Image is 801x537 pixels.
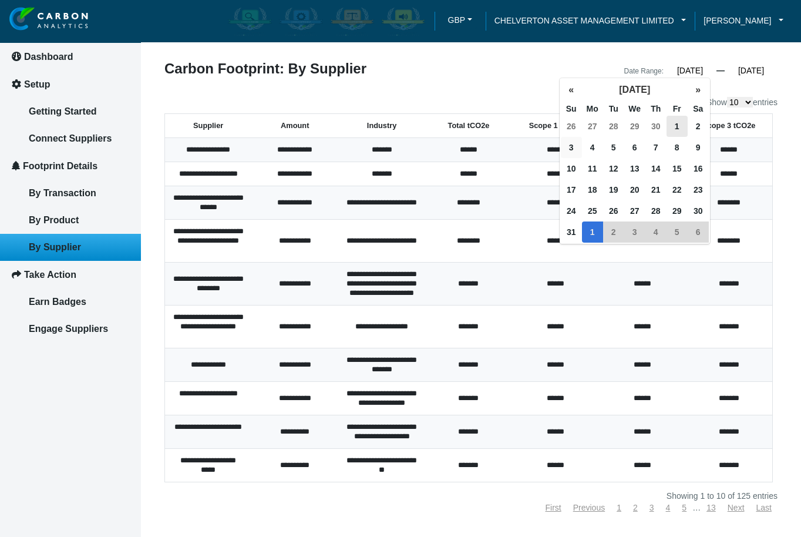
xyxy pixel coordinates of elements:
[79,66,215,81] div: Leave a message
[645,137,667,158] span: 7
[688,116,709,137] span: 2
[645,221,667,243] span: 4
[667,116,688,137] span: 1
[15,178,214,352] textarea: Type your message and click 'Submit'
[624,221,645,243] span: 3
[561,116,582,137] span: 26
[379,4,428,38] div: Carbon Advocate
[228,6,272,36] img: carbon-aware-enabled.png
[624,179,645,200] span: 20
[545,503,561,512] a: First
[193,6,221,34] div: Minimize live chat window
[603,102,624,116] span: Tu
[29,133,112,143] span: Connect Suppliers
[582,221,603,243] span: 1
[686,114,773,138] th: Scope 3 tCO2e: activate to sort column ascending
[582,79,688,100] button: [DATE]
[24,270,76,280] span: Take Action
[695,14,792,27] a: [PERSON_NAME]
[561,200,582,221] span: 24
[688,221,709,243] span: 6
[603,200,624,221] span: 26
[688,102,709,116] span: Sa
[561,137,582,158] span: 3
[624,116,645,137] span: 29
[624,137,645,158] span: 6
[633,503,638,512] a: 2
[29,324,108,334] span: Engage Suppliers
[617,503,621,512] a: 1
[251,114,338,138] th: Amount: activate to sort column ascending
[29,188,96,198] span: By Transaction
[667,158,688,179] span: 15
[29,106,97,116] span: Getting Started
[667,179,688,200] span: 22
[688,200,709,221] span: 30
[156,62,471,78] div: Carbon Footprint: By Supplier
[727,97,753,108] select: Showentries
[667,102,688,116] span: Fr
[603,179,624,200] span: 19
[15,143,214,169] input: Enter your email address
[561,79,582,100] button: «
[603,116,624,137] span: 28
[561,179,582,200] span: 17
[561,221,582,243] span: 31
[667,137,688,158] span: 8
[24,79,50,89] span: Setup
[13,65,31,82] div: Navigation go back
[645,158,667,179] span: 14
[443,11,477,29] button: GBP
[226,4,274,38] div: Carbon Aware
[29,297,86,307] span: Earn Badges
[645,200,667,221] span: 28
[716,66,725,75] span: —
[29,242,81,252] span: By Supplier
[728,503,745,512] a: Next
[666,503,671,512] a: 4
[29,215,79,225] span: By Product
[277,4,325,38] div: Carbon Efficient
[756,503,772,512] a: Last
[645,102,667,116] span: Th
[582,137,603,158] span: 4
[486,14,695,27] a: CHELVERTON ASSET MANAGEMENT LIMITED
[603,137,624,158] span: 5
[688,179,709,200] span: 23
[603,158,624,179] span: 12
[381,6,425,36] img: carbon-advocate-enabled.png
[688,137,709,158] span: 9
[624,200,645,221] span: 27
[682,503,686,512] a: 5
[9,7,88,31] img: insight-logo-2.png
[667,200,688,221] span: 29
[603,221,624,243] span: 2
[172,362,213,378] em: Submit
[328,4,376,38] div: Carbon Offsetter
[512,114,599,138] th: Scope 1 tCO2e: activate to sort column ascending
[165,114,252,138] th: Supplier: activate to sort column ascending
[561,102,582,116] span: Su
[573,503,605,512] a: Previous
[645,116,667,137] span: 30
[582,116,603,137] span: 27
[582,179,603,200] span: 18
[582,102,603,116] span: Mo
[624,158,645,179] span: 13
[624,102,645,116] span: We
[645,179,667,200] span: 21
[688,79,709,100] button: »
[279,6,323,36] img: carbon-efficient-enabled.png
[706,97,778,108] label: Show entries
[330,6,374,36] img: carbon-offsetter-enabled.png
[15,109,214,135] input: Enter your last name
[704,14,771,27] span: [PERSON_NAME]
[582,200,603,221] span: 25
[23,161,97,171] span: Footprint Details
[425,114,512,138] th: Total tCO2e: activate to sort column ascending
[667,221,688,243] span: 5
[561,158,582,179] span: 10
[435,11,486,32] a: GBPGBP
[688,158,709,179] span: 16
[338,114,425,138] th: Industry: activate to sort column ascending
